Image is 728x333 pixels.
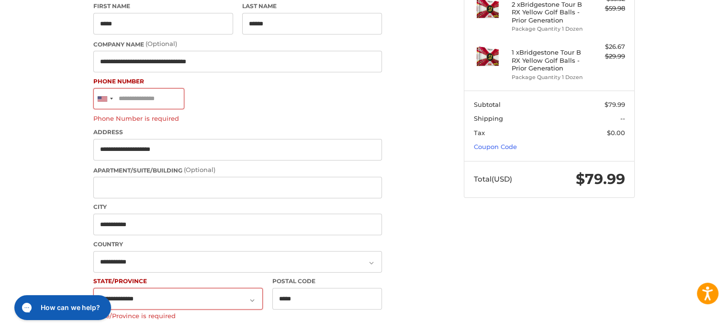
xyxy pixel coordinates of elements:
span: Total (USD) [474,174,512,184]
div: $29.99 [587,52,625,61]
label: First Name [93,2,233,11]
span: $79.99 [605,101,625,108]
span: -- [620,115,625,122]
li: Package Quantity 1 Dozen [512,25,585,33]
label: Company Name [93,39,382,49]
small: (Optional) [146,40,177,47]
div: United States: +1 [94,89,116,109]
li: Package Quantity 1 Dozen [512,73,585,81]
label: Address [93,128,382,137]
h4: 1 x Bridgestone Tour B RX Yellow Golf Balls - Prior Generation [512,48,585,72]
span: Subtotal [474,101,501,108]
h4: 2 x Bridgestone Tour B RX Yellow Golf Balls - Prior Generation [512,0,585,24]
span: Shipping [474,115,503,122]
span: Tax [474,129,485,137]
label: Phone Number is required [93,115,382,122]
label: City [93,203,382,211]
label: Phone Number [93,77,382,86]
label: Postal Code [272,277,382,286]
label: State/Province is required [93,312,263,320]
span: $0.00 [607,129,625,137]
small: (Optional) [184,166,215,173]
div: $26.67 [587,42,625,52]
label: Last Name [242,2,382,11]
a: Coupon Code [474,143,517,150]
label: Apartment/Suite/Building [93,165,382,175]
label: State/Province [93,277,263,286]
label: Country [93,240,382,249]
iframe: Gorgias live chat messenger [10,292,113,323]
div: $59.98 [587,4,625,13]
span: $79.99 [576,170,625,188]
